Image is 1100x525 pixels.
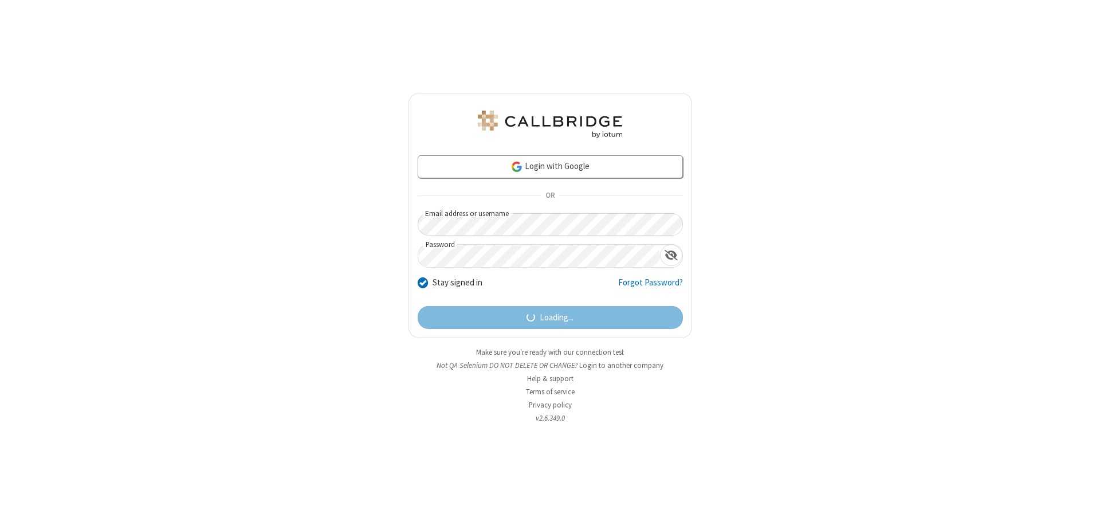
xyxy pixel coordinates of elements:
a: Terms of service [526,387,575,397]
a: Make sure you're ready with our connection test [476,347,624,357]
input: Email address or username [418,213,683,236]
a: Forgot Password? [618,276,683,298]
button: Login to another company [579,360,663,371]
img: QA Selenium DO NOT DELETE OR CHANGE [476,111,624,138]
li: v2.6.349.0 [408,413,692,424]
img: google-icon.png [510,160,523,173]
span: Loading... [540,311,573,324]
a: Help & support [527,374,573,383]
a: Login with Google [418,155,683,178]
div: Show password [660,245,682,266]
li: Not QA Selenium DO NOT DELETE OR CHANGE? [408,360,692,371]
label: Stay signed in [433,276,482,289]
input: Password [418,245,660,267]
button: Loading... [418,306,683,329]
a: Privacy policy [529,400,572,410]
span: OR [541,188,559,204]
